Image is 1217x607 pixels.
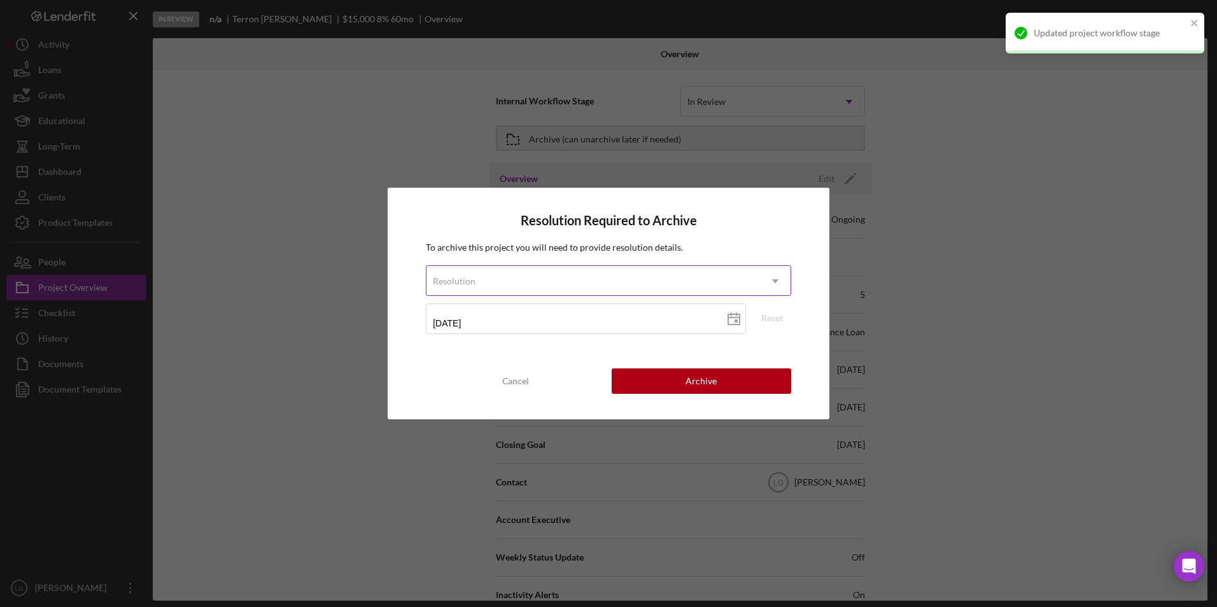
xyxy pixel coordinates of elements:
div: Cancel [502,368,529,394]
p: To archive this project you will need to provide resolution details. [426,241,791,255]
button: Reset [753,309,791,328]
div: Reset [761,309,783,328]
div: Resolution [433,276,475,286]
div: Updated project workflow stage [1034,28,1186,38]
button: Cancel [426,368,605,394]
h4: Resolution Required to Archive [426,213,791,228]
div: Open Intercom Messenger [1174,551,1204,582]
button: Archive [612,368,791,394]
button: close [1190,18,1199,30]
div: Archive [686,368,717,394]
